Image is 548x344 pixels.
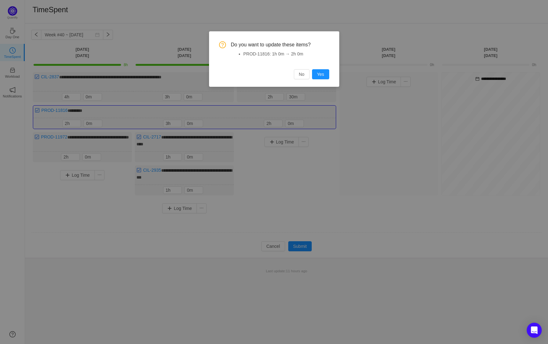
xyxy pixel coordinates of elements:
[231,41,329,48] span: Do you want to update these items?
[294,69,310,79] button: No
[219,41,226,48] i: icon: question-circle
[243,51,329,57] li: PROD-11816: 1h 0m → 2h 0m
[312,69,329,79] button: Yes
[527,323,542,338] div: Open Intercom Messenger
